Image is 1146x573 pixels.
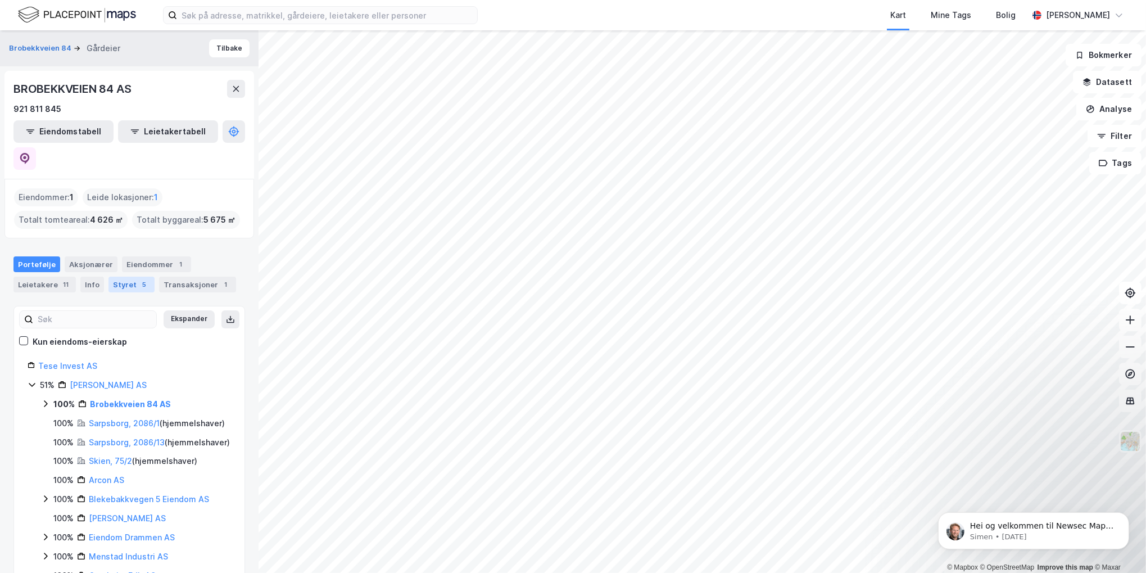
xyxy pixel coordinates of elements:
div: Mine Tags [931,8,971,22]
div: Bolig [996,8,1016,22]
button: Filter [1088,125,1142,147]
div: Transaksjoner [159,277,236,292]
span: 4 626 ㎡ [90,213,123,227]
a: Sarpsborg, 2086/13 [89,437,165,447]
div: 1 [175,259,187,270]
div: 100% [53,473,74,487]
div: 100% [53,550,74,563]
div: Aksjonærer [65,256,117,272]
a: Menstad Industri AS [89,552,168,561]
a: Tese Invest AS [38,361,97,371]
div: 11 [60,279,71,290]
div: Eiendommer : [14,188,78,206]
div: Kun eiendoms-eierskap [33,335,127,349]
div: Leide lokasjoner : [83,188,162,206]
button: Bokmerker [1066,44,1142,66]
a: [PERSON_NAME] AS [70,380,147,390]
button: Analyse [1076,98,1142,120]
div: 100% [53,417,74,430]
a: Arcon AS [89,475,124,485]
div: Eiendommer [122,256,191,272]
div: 100% [53,512,74,525]
a: Eiendom Drammen AS [89,533,175,542]
div: BROBEKKVEIEN 84 AS [13,80,133,98]
input: Søk [33,311,156,328]
button: Eiendomstabell [13,120,114,143]
a: Mapbox [947,563,978,571]
div: Styret [108,277,155,292]
div: 5 [139,279,150,290]
div: ( hjemmelshaver ) [89,417,225,430]
div: 100% [53,531,74,544]
button: Datasett [1073,71,1142,93]
button: Tilbake [209,39,250,57]
div: 51% [40,378,55,392]
a: Skien, 75/2 [89,456,132,466]
div: 100% [53,493,74,506]
iframe: Intercom notifications message [921,489,1146,567]
a: Improve this map [1038,563,1093,571]
div: Gårdeier [87,42,120,55]
a: Brobekkveien 84 AS [90,399,171,409]
div: Portefølje [13,256,60,272]
div: 1 [220,279,232,290]
span: 1 [70,191,74,204]
div: Totalt tomteareal : [14,211,128,229]
div: Totalt byggareal : [132,211,240,229]
button: Ekspander [164,310,215,328]
a: OpenStreetMap [980,563,1035,571]
span: 1 [154,191,158,204]
button: Brobekkveien 84 [9,43,74,54]
input: Søk på adresse, matrikkel, gårdeiere, leietakere eller personer [177,7,477,24]
button: Tags [1089,152,1142,174]
img: logo.f888ab2527a4732fd821a326f86c7f29.svg [18,5,136,25]
a: Sarpsborg, 2086/1 [89,418,160,428]
div: Leietakere [13,277,76,292]
img: Z [1120,431,1141,452]
div: 100% [53,454,74,468]
button: Leietakertabell [118,120,218,143]
a: Blekebakkvegen 5 Eiendom AS [89,494,209,504]
span: 5 675 ㎡ [203,213,235,227]
div: 921 811 845 [13,102,61,116]
div: ( hjemmelshaver ) [89,454,197,468]
div: [PERSON_NAME] [1046,8,1110,22]
div: ( hjemmelshaver ) [89,436,230,449]
div: 100% [53,398,75,411]
div: Kart [890,8,906,22]
div: Info [80,277,104,292]
a: [PERSON_NAME] AS [89,513,166,523]
div: 100% [53,436,74,449]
